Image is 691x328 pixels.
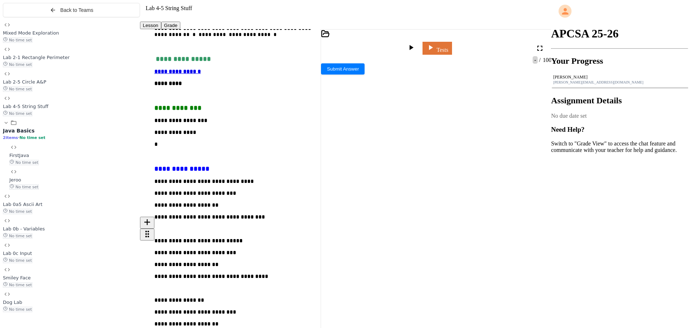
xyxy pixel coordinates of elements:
[9,177,21,183] span: Jeroo
[3,226,45,232] span: Lab 0b - Variables
[3,79,46,85] span: Lab 2-5 Circle A&P
[3,128,35,134] span: Java Basics
[551,96,688,105] h2: Assignment Details
[3,104,48,109] span: Lab 4-5 String Stuff
[3,258,32,263] span: No time set
[553,80,686,84] div: [PERSON_NAME][EMAIL_ADDRESS][DOMAIN_NAME]
[541,57,551,63] span: 100
[9,184,39,190] span: No time set
[551,56,688,66] h2: Your Progress
[3,30,59,36] span: Mixed Mode Exploration
[321,63,365,75] button: Submit Answer
[551,126,688,134] h3: Need Help?
[3,37,32,43] span: No time set
[551,3,688,19] div: My Account
[3,275,31,280] span: Smiley Face
[18,135,19,140] span: •
[539,57,541,63] span: /
[553,75,686,80] div: [PERSON_NAME]
[3,251,32,256] span: Lab 0c Input
[533,56,537,64] span: -
[551,113,688,119] div: No due date set
[3,55,69,60] span: Lab 2-1 Rectangle Perimeter
[3,3,140,17] button: Back to Teams
[3,135,18,140] span: 2 items
[3,233,32,239] span: No time set
[551,27,688,40] h1: APCSA 25-26
[3,300,22,305] span: Dog Lab
[3,62,32,67] span: No time set
[9,160,39,165] span: No time set
[161,22,180,29] button: Grade
[327,66,359,72] span: Submit Answer
[3,307,32,312] span: No time set
[9,153,29,158] span: FirstJava
[551,140,688,153] p: Switch to "Grade View" to access the chat feature and communicate with your teacher for help and ...
[19,135,45,140] span: No time set
[3,282,32,288] span: No time set
[140,22,161,29] button: Lesson
[3,111,32,116] span: No time set
[3,86,32,92] span: No time set
[146,5,192,11] span: Lab 4-5 String Stuff
[3,202,42,207] span: Lab 0a5 Ascii Art
[60,7,94,13] span: Back to Teams
[3,209,32,214] span: No time set
[423,42,452,55] a: Tests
